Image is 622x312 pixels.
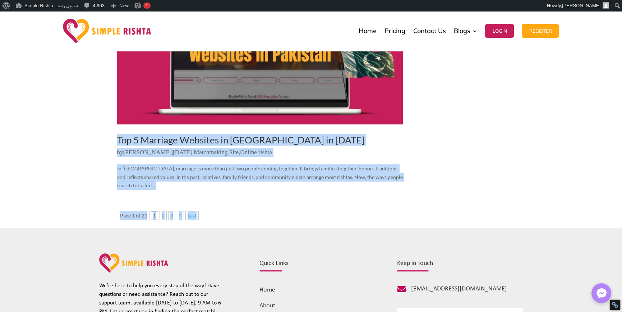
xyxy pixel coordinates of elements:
[118,211,149,220] span: Page 1 of 21
[522,13,559,49] a: Register
[397,285,406,293] span: 
[384,13,405,49] a: Pricing
[160,211,167,220] a: 2
[358,13,376,49] a: Home
[485,13,514,49] a: Login
[168,211,175,220] a: 3
[259,302,275,309] a: About
[146,3,148,8] span: 1
[522,24,559,38] button: Register
[259,286,275,293] a: Home
[411,285,507,292] span: [EMAIL_ADDRESS][DOMAIN_NAME]
[185,211,199,220] a: Last Page
[413,13,446,49] a: Contact Us
[173,149,193,156] span: [DATE]
[612,302,618,308] div: Restore Info Box &#10;&#10;NoFollow Info:&#10; META-Robots NoFollow: &#09;false&#10; META-Robots ...
[177,211,184,220] a: 4
[194,149,239,156] a: Matchmaking Site
[99,253,169,272] img: website-logo-pink-orange
[240,149,272,156] a: Online rishta
[99,267,169,274] a: Simple rishta logo
[453,13,477,49] a: Blogs
[117,148,403,162] p: by | | ,
[485,24,514,38] button: Login
[123,149,172,156] a: [PERSON_NAME]
[259,260,374,270] h4: Quick Links
[151,211,158,220] span: 1
[117,134,364,146] a: Top 5 Marriage Websites in [GEOGRAPHIC_DATA] in [DATE]
[397,260,523,270] h4: Keep in Touch
[594,286,609,300] img: Messenger
[562,3,600,8] span: [PERSON_NAME]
